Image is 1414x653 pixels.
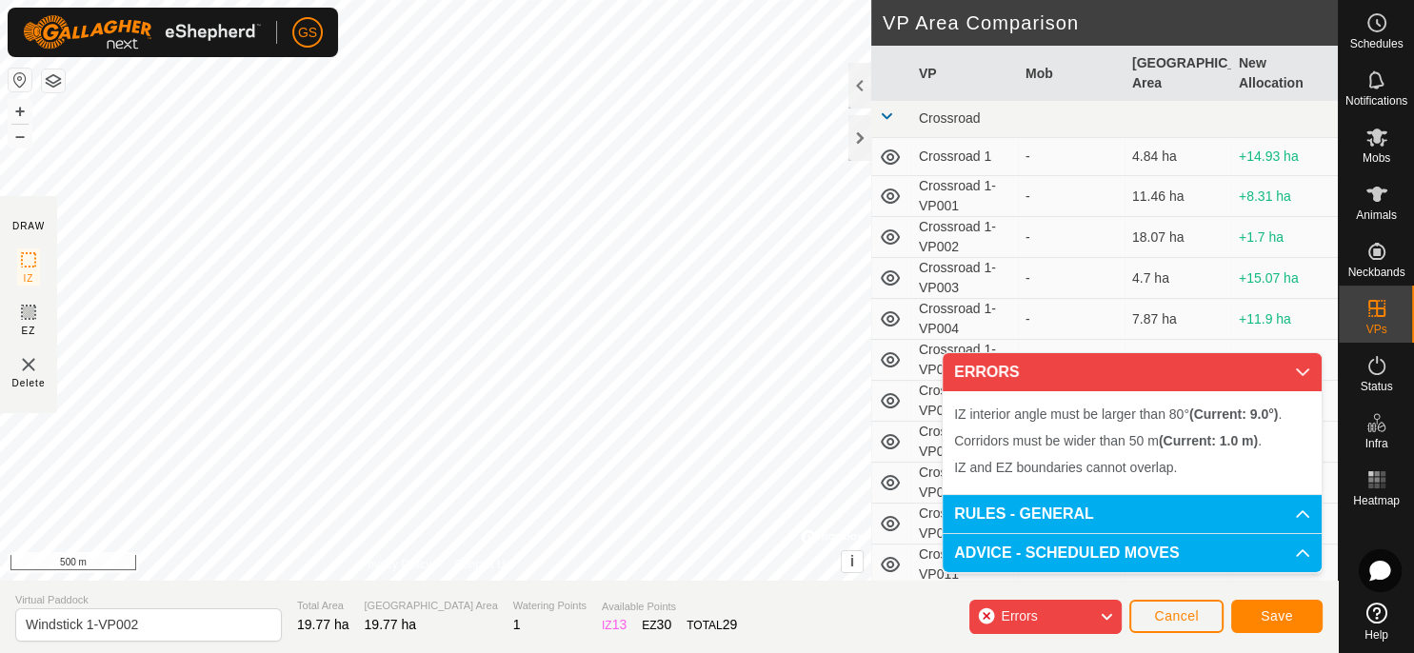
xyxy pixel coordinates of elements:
span: GS [298,23,317,43]
span: 19.77 ha [297,617,349,632]
span: Infra [1364,438,1387,449]
td: 18.07 ha [1125,217,1231,258]
button: + [9,100,31,123]
span: ERRORS [954,365,1019,380]
div: - [1026,350,1117,370]
button: Reset Map [9,69,31,91]
td: Crossroad 1-VP004 [911,299,1018,340]
td: 4.84 ha [1125,138,1231,176]
span: Help [1364,629,1388,641]
span: 13 [612,617,627,632]
td: +11.9 ha [1231,299,1338,340]
p-accordion-header: ERRORS [943,353,1322,391]
td: Crossroad 1-VP008 [911,463,1018,504]
div: IZ [602,615,627,635]
span: Save [1261,608,1293,623]
span: Notifications [1345,95,1407,107]
div: - [1026,228,1117,247]
span: Watering Points [513,598,587,614]
td: +1.7 ha [1231,217,1338,258]
div: - [1026,187,1117,207]
td: Crossroad 1-VP005 [911,340,1018,381]
img: VP [17,353,40,376]
span: Status [1360,381,1392,392]
span: IZ [24,271,34,286]
button: Cancel [1129,600,1224,633]
a: Contact Us [454,556,510,573]
span: ADVICE - SCHEDULED MOVES [954,545,1179,561]
b: (Current: 9.0°) [1189,406,1279,422]
td: Crossroad 1-VP002 [911,217,1018,258]
span: IZ interior angle must be larger than 80° . [954,406,1282,422]
span: Mobs [1363,152,1390,164]
th: Mob [1018,46,1125,102]
div: - [1026,268,1117,288]
span: Total Area [297,598,349,614]
a: Privacy Policy [360,556,431,573]
button: – [9,125,31,148]
th: VP [911,46,1018,102]
button: i [842,551,863,572]
p-accordion-header: RULES - GENERAL [943,495,1322,533]
span: Virtual Paddock [15,592,282,608]
td: Crossroad 1-VP003 [911,258,1018,299]
span: Heatmap [1353,495,1400,506]
td: Crossroad 1-VP009 [911,504,1018,544]
td: 11.46 ha [1125,176,1231,217]
button: Save [1231,600,1323,633]
td: Crossroad 1-VP011 [911,544,1018,585]
td: +8.31 ha [1231,176,1338,217]
div: - [1026,309,1117,329]
td: 7.08 ha [1125,340,1231,381]
td: +14.93 ha [1231,138,1338,176]
span: 30 [657,617,672,632]
span: Cancel [1154,608,1199,623]
td: 4.7 ha [1125,258,1231,299]
p-accordion-content: ERRORS [943,391,1322,494]
span: i [850,553,854,569]
td: Crossroad 1 [911,138,1018,176]
span: Schedules [1349,38,1403,49]
button: Map Layers [42,69,65,92]
img: Gallagher Logo [23,15,261,49]
td: +12.69 ha [1231,340,1338,381]
th: New Allocation [1231,46,1338,102]
span: VPs [1365,324,1386,335]
span: IZ and EZ boundaries cannot overlap. [954,460,1177,475]
span: Neckbands [1347,267,1404,278]
span: 19.77 ha [365,617,417,632]
span: 29 [723,617,738,632]
span: [GEOGRAPHIC_DATA] Area [365,598,498,614]
div: TOTAL [687,615,737,635]
span: 1 [513,617,521,632]
b: (Current: 1.0 m) [1159,433,1258,448]
span: Corridors must be wider than 50 m . [954,433,1262,448]
td: 7.87 ha [1125,299,1231,340]
div: DRAW [12,219,45,233]
td: Crossroad 1-VP007 [911,422,1018,463]
span: Available Points [602,599,737,615]
h2: VP Area Comparison [883,11,1338,34]
th: [GEOGRAPHIC_DATA] Area [1125,46,1231,102]
p-accordion-header: ADVICE - SCHEDULED MOVES [943,534,1322,572]
a: Help [1339,595,1414,648]
span: Errors [1001,608,1037,623]
span: EZ [22,324,36,338]
span: Delete [12,376,46,390]
td: Crossroad 1-VP006 [911,381,1018,422]
div: EZ [642,615,671,635]
td: Crossroad 1-VP001 [911,176,1018,217]
span: Crossroad [919,110,981,126]
span: RULES - GENERAL [954,506,1094,522]
div: - [1026,147,1117,167]
td: +15.07 ha [1231,258,1338,299]
span: Animals [1356,209,1397,221]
